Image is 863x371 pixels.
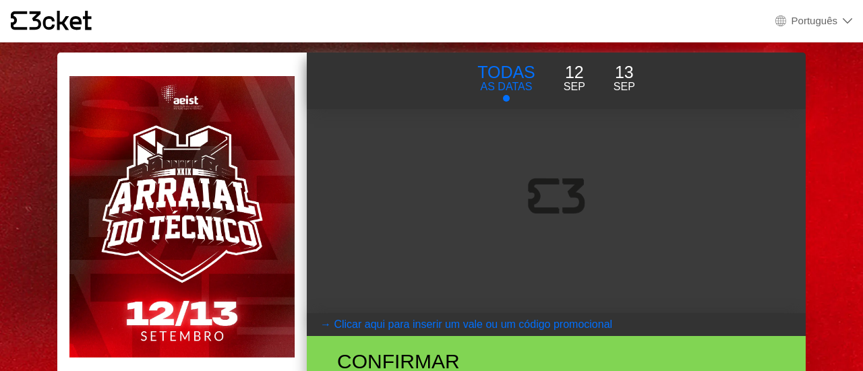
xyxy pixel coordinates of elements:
[334,318,612,330] coupontext: Clicar aqui para inserir um vale ou um código promocional
[307,313,806,336] button: → Clicar aqui para inserir um vale ou um código promocional
[11,11,27,30] g: {' '}
[320,316,331,333] arrow: →
[564,60,585,86] p: 12
[549,59,599,96] button: 12 Sep
[477,60,535,86] p: TODAS
[463,59,549,102] button: TODAS AS DATAS
[614,79,635,95] p: Sep
[614,60,635,86] p: 13
[564,79,585,95] p: Sep
[599,59,649,96] button: 13 Sep
[69,76,295,358] img: e49d6b16d0b2489fbe161f82f243c176.webp
[477,79,535,95] p: AS DATAS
